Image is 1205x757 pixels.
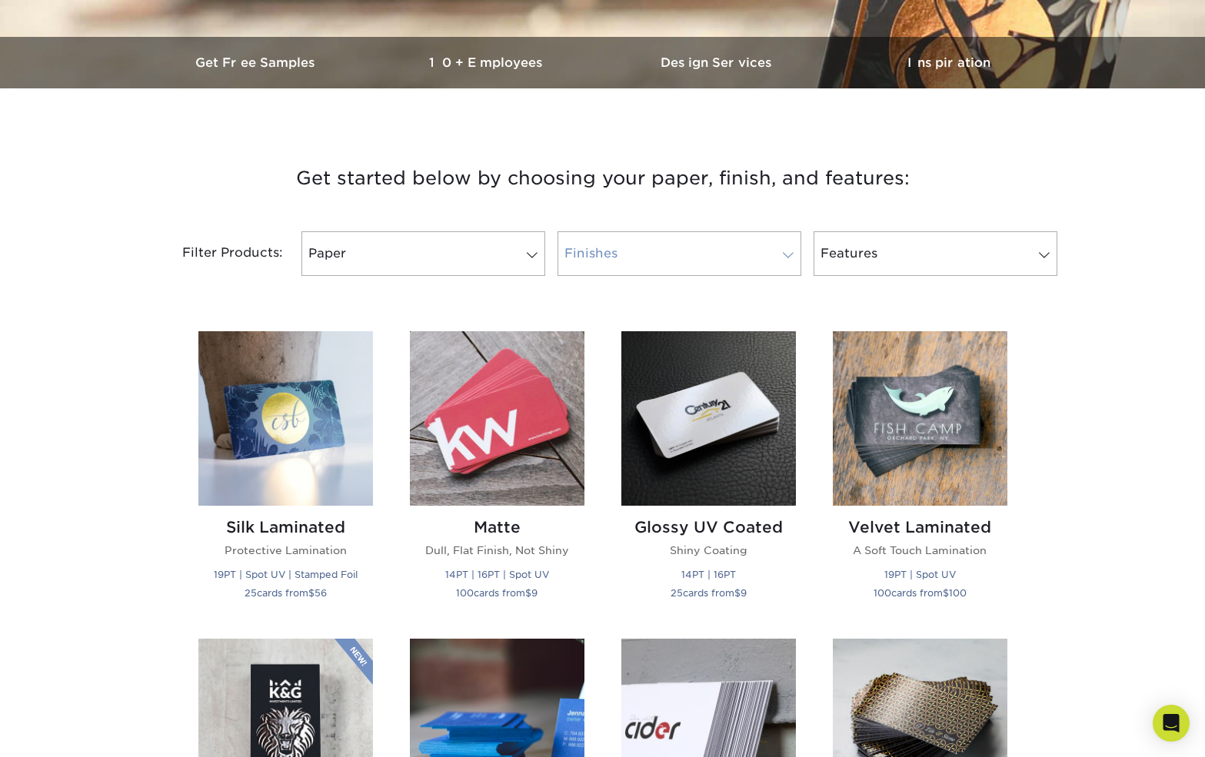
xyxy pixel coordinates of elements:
h3: Inspiration [834,55,1064,70]
a: Paper [301,231,545,276]
img: Silk Laminated Business Cards [198,331,373,506]
a: Finishes [558,231,801,276]
a: Inspiration [834,37,1064,88]
h3: Design Services [603,55,834,70]
a: Get Free Samples [141,37,372,88]
h2: Matte [410,518,584,536]
p: Protective Lamination [198,543,373,558]
span: $ [308,587,315,599]
h2: Silk Laminated [198,518,373,536]
img: Velvet Laminated Business Cards [833,331,1007,506]
h3: Get Free Samples [141,55,372,70]
h3: Get started below by choosing your paper, finish, and features: [153,144,1053,213]
small: 14PT | 16PT | Spot UV [445,569,549,580]
a: 10+ Employees [372,37,603,88]
a: Features [814,231,1057,276]
h2: Glossy UV Coated [621,518,796,536]
span: 25 [671,587,683,599]
small: 14PT | 16PT [681,569,736,580]
small: cards from [874,587,967,599]
span: 100 [874,587,891,599]
a: Silk Laminated Business Cards Silk Laminated Protective Lamination 19PT | Spot UV | Stamped Foil ... [198,331,373,619]
iframe: Google Customer Reviews [4,710,131,752]
small: cards from [245,587,327,599]
small: 19PT | Spot UV | Stamped Foil [214,569,358,580]
span: 56 [315,587,327,599]
div: Filter Products: [141,231,295,276]
a: Design Services [603,37,834,88]
span: $ [734,587,741,599]
p: Dull, Flat Finish, Not Shiny [410,543,584,558]
span: $ [943,587,949,599]
img: Glossy UV Coated Business Cards [621,331,796,506]
small: cards from [456,587,538,599]
h3: 10+ Employees [372,55,603,70]
span: 100 [456,587,474,599]
small: 19PT | Spot UV [884,569,956,580]
span: $ [525,587,531,599]
p: Shiny Coating [621,543,796,558]
span: 100 [949,587,967,599]
div: Open Intercom Messenger [1153,705,1190,742]
img: New Product [335,639,373,685]
small: cards from [671,587,747,599]
span: 25 [245,587,257,599]
a: Glossy UV Coated Business Cards Glossy UV Coated Shiny Coating 14PT | 16PT 25cards from$9 [621,331,796,619]
a: Matte Business Cards Matte Dull, Flat Finish, Not Shiny 14PT | 16PT | Spot UV 100cards from$9 [410,331,584,619]
img: Matte Business Cards [410,331,584,506]
a: Velvet Laminated Business Cards Velvet Laminated A Soft Touch Lamination 19PT | Spot UV 100cards ... [833,331,1007,619]
span: 9 [741,587,747,599]
h2: Velvet Laminated [833,518,1007,536]
span: 9 [531,587,538,599]
p: A Soft Touch Lamination [833,543,1007,558]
